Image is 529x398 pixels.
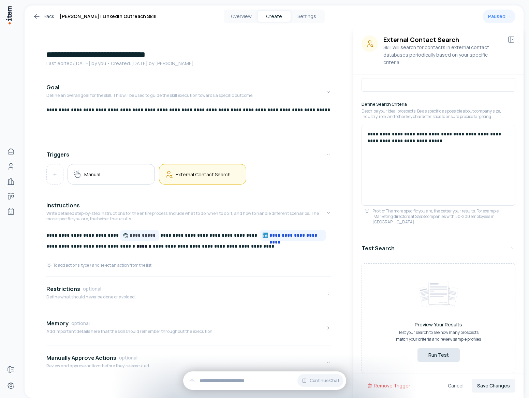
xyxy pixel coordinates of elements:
button: GoalDefine an overall goal for the skill. This will be used to guide the skill execution towards ... [46,78,331,106]
span: Continue Chat [310,378,339,383]
p: Pro tip: The more specific you are, the better your results. For example: 'Marketing directors at... [372,208,513,225]
div: Test Search [362,258,515,379]
img: Preview Results [410,275,467,313]
div: To add actions, type / and select an action from the list. [46,263,152,268]
button: Manually Approve ActionsoptionalReview and approve actions before they're executed. [46,348,331,377]
p: Last edited: [DATE] by you ・Created: [DATE] by [PERSON_NAME] [46,60,331,67]
span: optional [83,285,101,292]
a: deals [4,190,18,203]
p: Write detailed step-by-step instructions for the entire process. Include what to do, when to do i... [46,211,326,222]
button: InstructionsWrite detailed step-by-step instructions for the entire process. Include what to do, ... [46,196,331,230]
a: Settings [4,379,18,393]
button: Save Changes [472,379,515,393]
div: GoalDefine an overall goal for the skill. This will be used to guide the skill execution towards ... [46,106,331,139]
a: Companies [4,175,18,188]
p: Define an overall goal for the skill. This will be used to guide the skill execution towards a sp... [46,93,253,98]
span: optional [119,354,137,361]
a: Forms [4,363,18,376]
h5: Preview Your Results [390,321,488,328]
a: Agents [4,205,18,218]
span: optional [71,320,90,327]
h4: Memory [46,319,69,327]
button: Run Test [417,348,460,362]
button: Overview [225,11,258,22]
p: Review and approve actions before they're executed. [46,363,150,369]
img: Item Brain Logo [5,5,12,25]
h4: Goal [46,83,59,91]
button: Test Search [362,239,515,258]
a: Contacts [4,160,18,173]
div: InstructionsWrite detailed step-by-step instructions for the entire process. Include what to do, ... [46,230,331,274]
h3: External Contact Search [383,35,502,44]
a: Back [33,12,54,20]
h4: Restrictions [46,285,80,293]
button: Triggers [46,145,331,164]
p: Test your search to see how many prospects match your criteria and review sample profiles [390,329,488,343]
button: Create [258,11,291,22]
p: Add important details here that the skill should remember throughout the execution. [46,329,214,334]
h1: [PERSON_NAME] | LinkedIn Outreach Skill [60,12,157,20]
p: Skill will search for contacts in external contact databases periodically based on your specific ... [383,44,502,66]
button: RestrictionsoptionalDefine what should never be done or avoided. [46,279,331,308]
div: Triggers [46,164,331,190]
button: MemoryoptionalAdd important details here that the skill should remember throughout the execution. [46,314,331,342]
div: Continue Chat [183,371,346,390]
p: Define what should never be done or avoided. [46,294,136,300]
h5: External Contact Search [176,171,231,178]
h6: Define Search Criteria [362,101,515,107]
button: Remove Trigger [362,379,416,393]
div: Manually Approve ActionsoptionalReview and approve actions before they're executed. [46,377,331,382]
h4: Triggers [46,150,69,159]
h4: Test Search [362,244,395,252]
h5: Manual [84,171,100,178]
button: Cancel [442,379,469,393]
h4: Manually Approve Actions [46,354,116,362]
button: Settings [291,11,323,22]
a: Home [4,145,18,158]
button: Continue Chat [297,374,343,387]
h4: Instructions [46,201,80,209]
p: Describe your ideal prospects. Be as specific as possible about company size, industry, role, and... [362,108,515,119]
